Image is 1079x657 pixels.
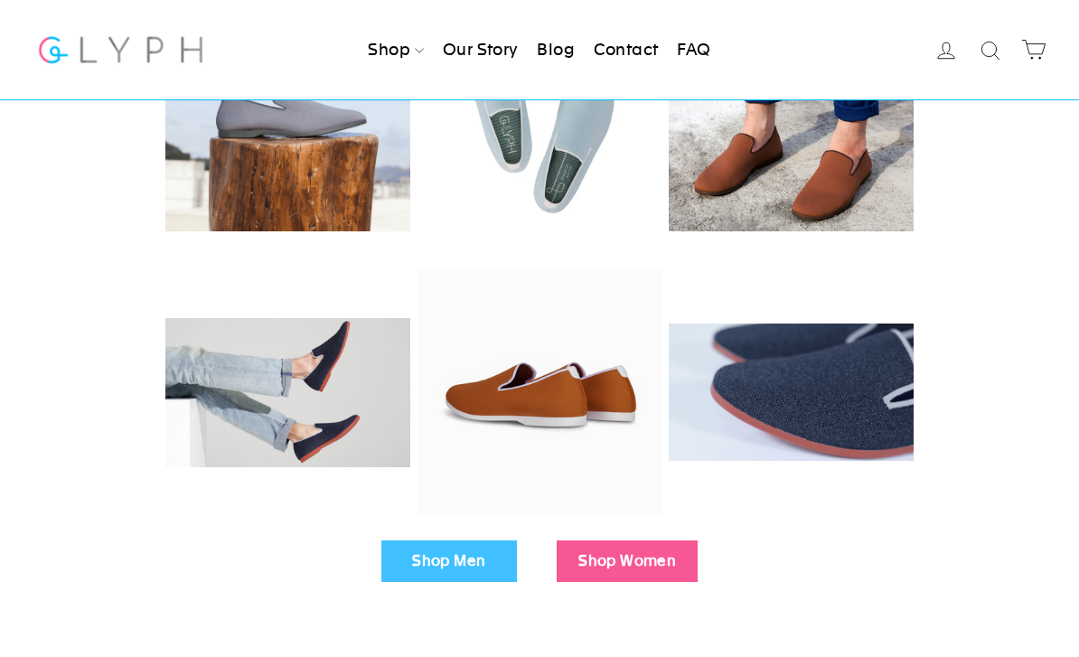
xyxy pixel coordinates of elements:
a: Shop [361,30,431,70]
ul: Primary [361,30,718,70]
iframe: Glyph - Referral program [1055,250,1079,407]
a: Contact [586,30,666,70]
a: Our Story [436,30,526,70]
a: FAQ [670,30,718,70]
a: Shop Men [381,540,517,582]
a: Shop Women [557,540,698,582]
img: Glyph [36,25,205,73]
a: Blog [530,30,582,70]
